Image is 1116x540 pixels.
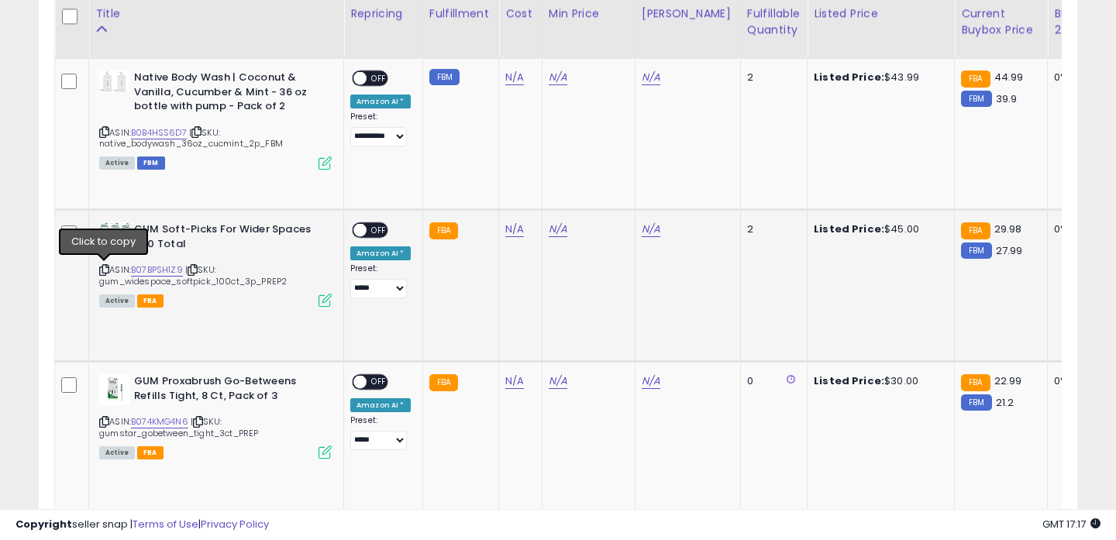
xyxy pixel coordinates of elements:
div: Amazon AI * [350,246,411,260]
small: FBM [961,242,991,259]
b: Listed Price: [814,222,884,236]
b: GUM Soft-Picks For Wider Spaces 300 Total [134,222,322,255]
div: Preset: [350,112,411,146]
span: OFF [367,376,391,389]
span: 27.99 [996,243,1023,258]
div: Repricing [350,5,416,22]
a: N/A [505,373,524,389]
img: 41Zizt51kAL._SL40_.jpg [99,222,130,242]
b: Listed Price: [814,70,884,84]
div: $30.00 [814,374,942,388]
span: OFF [367,72,391,85]
small: FBM [961,394,991,411]
span: 29.98 [994,222,1022,236]
b: Listed Price: [814,373,884,388]
span: FBM [137,156,165,170]
div: Preset: [350,415,411,450]
div: 0% [1054,71,1105,84]
div: Fulfillment [429,5,492,22]
div: Fulfillable Quantity [747,5,801,38]
small: FBM [961,91,991,107]
a: N/A [549,222,567,237]
a: B074KMG4N6 [131,415,188,428]
div: 0% [1054,374,1105,388]
a: Privacy Policy [201,517,269,531]
span: | SKU: native_bodywash_36oz_cucmint_2p_FBM [99,126,283,150]
span: 2025-09-13 17:17 GMT [1042,517,1100,531]
b: Native Body Wash | Coconut & Vanilla, Cucumber & Mint - 36 oz bottle with pump - Pack of 2 [134,71,322,118]
div: ASIN: [99,374,332,457]
div: [PERSON_NAME] [642,5,734,22]
strong: Copyright [15,517,72,531]
span: All listings currently available for purchase on Amazon [99,446,135,459]
div: 0 [747,374,795,388]
span: | SKU: gum_widespace_softpick_100ct_3p_PREP2 [99,263,287,287]
a: N/A [642,70,660,85]
a: N/A [642,222,660,237]
div: Amazon AI * [350,398,411,412]
a: N/A [642,373,660,389]
span: 39.9 [996,91,1018,106]
small: FBA [429,374,458,391]
div: BB Share 24h. [1054,5,1111,38]
b: GUM Proxabrush Go-Betweens Refills Tight, 8 Ct, Pack of 3 [134,374,322,407]
small: FBA [961,222,990,239]
a: N/A [549,70,567,85]
span: All listings currently available for purchase on Amazon [99,156,135,170]
img: 41pNOa158RL._SL40_.jpg [99,374,130,405]
a: N/A [505,222,524,237]
div: Preset: [350,263,411,298]
img: 215v1W4CchL._SL40_.jpg [99,71,130,92]
span: 44.99 [994,70,1024,84]
div: Amazon AI * [350,95,411,108]
span: OFF [367,224,391,237]
small: FBM [429,69,460,85]
div: Current Buybox Price [961,5,1041,38]
span: | SKU: gumstar_gobetween_tight_3ct_PREP [99,415,258,439]
div: Title [95,5,337,22]
small: FBA [961,374,990,391]
div: 2 [747,222,795,236]
a: N/A [505,70,524,85]
a: Terms of Use [133,517,198,531]
a: B07BPSH1Z9 [131,263,183,277]
span: 21.2 [996,395,1014,410]
div: ASIN: [99,222,332,305]
span: All listings currently available for purchase on Amazon [99,294,135,308]
div: $43.99 [814,71,942,84]
small: FBA [429,222,458,239]
span: 22.99 [994,373,1022,388]
div: ASIN: [99,71,332,168]
div: Cost [505,5,536,22]
small: FBA [961,71,990,88]
a: N/A [549,373,567,389]
a: B0B4HSS6D7 [131,126,187,139]
span: FBA [137,446,164,459]
div: 0% [1054,222,1105,236]
div: Min Price [549,5,629,22]
span: FBA [137,294,164,308]
div: 2 [747,71,795,84]
div: Listed Price [814,5,948,22]
div: $45.00 [814,222,942,236]
div: seller snap | | [15,518,269,532]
